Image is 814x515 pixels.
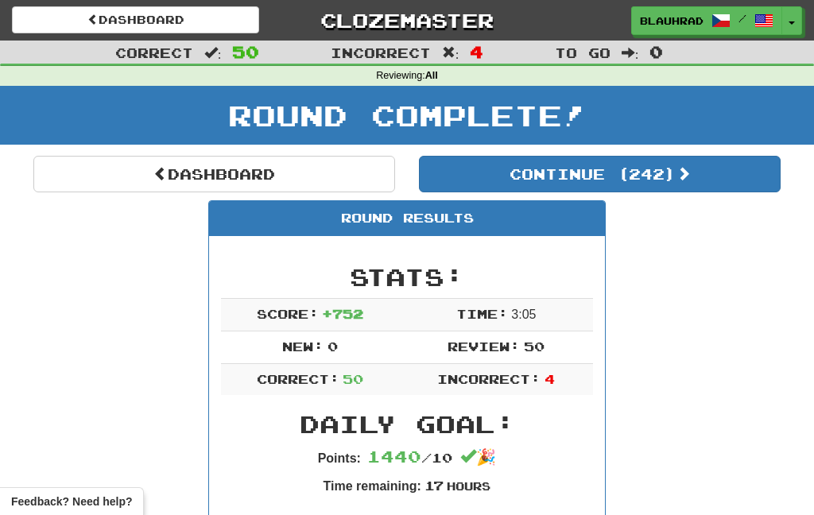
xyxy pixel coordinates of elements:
[221,264,593,290] h2: Stats:
[631,6,782,35] a: blauhrad /
[545,371,555,386] span: 4
[257,371,339,386] span: Correct:
[437,371,541,386] span: Incorrect:
[460,448,496,466] span: 🎉
[11,494,132,509] span: Open feedback widget
[283,6,530,34] a: Clozemaster
[424,478,444,493] span: 17
[470,42,483,61] span: 4
[447,479,490,493] small: Hours
[367,450,452,465] span: / 10
[232,42,259,61] span: 50
[221,411,593,437] h2: Daily Goal:
[448,339,520,354] span: Review:
[204,46,222,60] span: :
[456,306,508,321] span: Time:
[419,156,781,192] button: Continue (242)
[322,306,363,321] span: + 752
[331,45,431,60] span: Incorrect
[324,479,421,493] strong: Time remaining:
[555,45,610,60] span: To go
[282,339,324,354] span: New:
[12,6,259,33] a: Dashboard
[343,371,363,386] span: 50
[115,45,193,60] span: Correct
[738,13,746,24] span: /
[367,447,421,466] span: 1440
[442,46,459,60] span: :
[640,14,704,28] span: blauhrad
[649,42,663,61] span: 0
[318,451,361,465] strong: Points:
[6,99,808,131] h1: Round Complete!
[33,156,395,192] a: Dashboard
[524,339,545,354] span: 50
[209,201,605,236] div: Round Results
[425,70,438,81] strong: All
[622,46,639,60] span: :
[511,308,536,321] span: 3 : 0 5
[257,306,319,321] span: Score:
[328,339,338,354] span: 0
